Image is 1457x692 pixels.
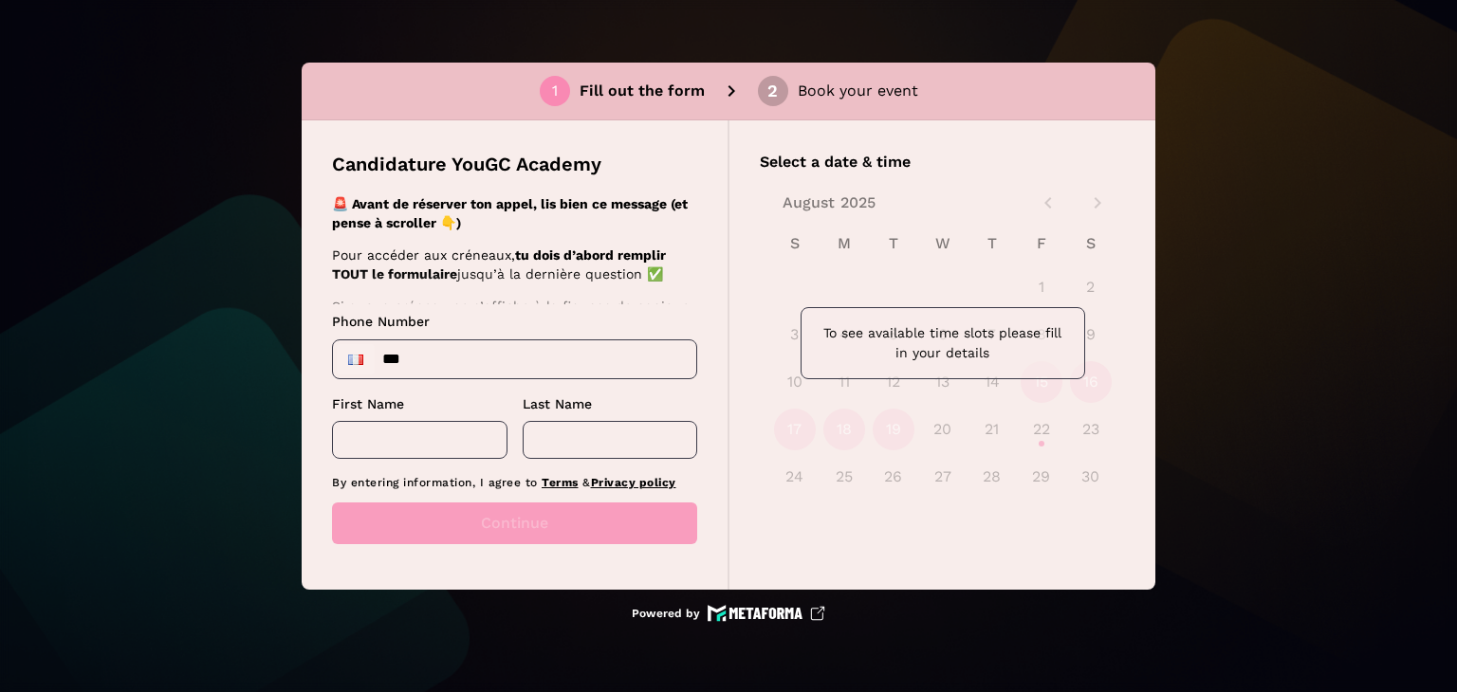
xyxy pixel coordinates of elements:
[632,605,825,622] a: Powered by
[591,476,676,489] a: Privacy policy
[817,323,1069,363] p: To see available time slots please fill in your details
[552,82,558,100] div: 1
[337,344,375,374] div: France: + 33
[767,82,778,100] div: 2
[332,314,430,329] span: Phone Number
[332,297,692,335] p: Si aucun créneau ne s’affiche à la fin, pas de panique :
[332,474,697,491] p: By entering information, I agree to
[332,246,692,283] p: Pour accéder aux créneaux, jusqu’à la dernière question ✅
[542,476,579,489] a: Terms
[582,476,591,489] span: &
[798,80,918,102] p: Book your event
[632,606,700,621] p: Powered by
[523,396,592,411] span: Last Name
[332,396,404,411] span: First Name
[332,151,601,177] p: Candidature YouGC Academy
[760,151,1125,173] p: Select a date & time
[580,80,705,102] p: Fill out the form
[332,196,688,230] strong: 🚨 Avant de réserver ton appel, lis bien ce message (et pense à scroller 👇)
